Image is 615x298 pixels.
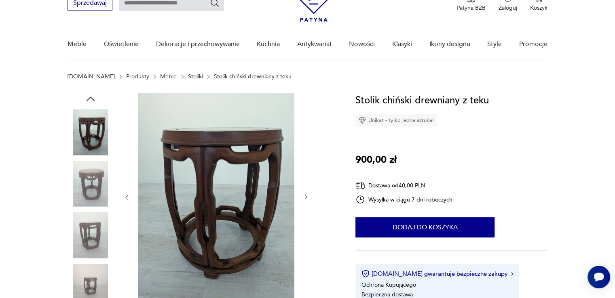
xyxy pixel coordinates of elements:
p: Patyna B2B [456,4,486,12]
a: Promocje [519,29,547,60]
p: Stolik chiński drewniany z teku [214,73,292,80]
img: Zdjęcie produktu Stolik chiński drewniany z teku [68,109,114,155]
a: Sprzedawaj [68,1,112,6]
a: Stoliki [188,73,203,80]
img: Zdjęcie produktu Stolik chiński drewniany z teku [68,161,114,207]
img: Ikona dostawy [355,180,365,191]
p: 900,00 zł [355,152,397,168]
div: Dostawa od 40,00 PLN [355,180,452,191]
a: Dekoracje i przechowywanie [156,29,239,60]
button: [DOMAIN_NAME] gwarantuje bezpieczne zakupy [361,270,513,278]
h1: Stolik chiński drewniany z teku [355,93,489,108]
div: Wysyłka w ciągu 7 dni roboczych [355,195,452,204]
p: Zaloguj [499,4,517,12]
a: Klasyki [392,29,412,60]
button: Dodaj do koszyka [355,217,495,237]
a: Nowości [349,29,375,60]
img: Ikona certyfikatu [361,270,370,278]
img: Zdjęcie produktu Stolik chiński drewniany z teku [68,212,114,258]
a: [DOMAIN_NAME] [68,73,115,80]
li: Ochrona Kupującego [361,281,416,289]
iframe: Smartsupp widget button [588,266,610,288]
a: Oświetlenie [104,29,139,60]
a: Kuchnia [257,29,280,60]
img: Ikona strzałki w prawo [511,272,514,276]
a: Antykwariat [297,29,332,60]
a: Meble [160,73,177,80]
div: Unikat - tylko jedna sztuka! [355,114,437,126]
a: Produkty [126,73,149,80]
a: Meble [68,29,87,60]
img: Ikona diamentu [359,117,366,124]
p: Koszyk [530,4,547,12]
a: Ikony designu [429,29,470,60]
a: Style [487,29,502,60]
